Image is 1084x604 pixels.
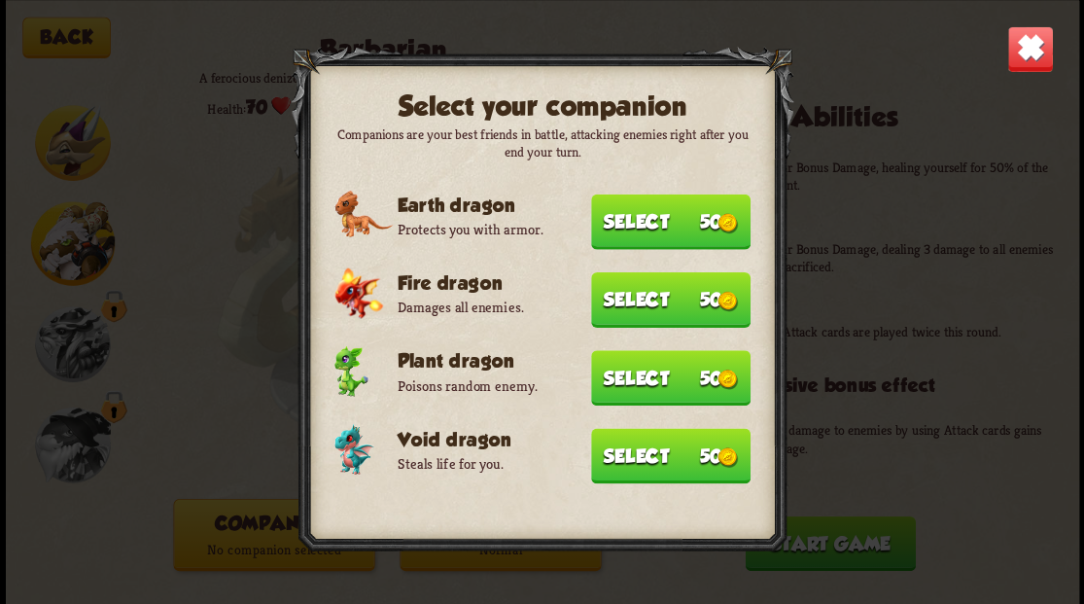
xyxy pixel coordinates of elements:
[397,428,750,449] h3: Void dragon
[334,125,751,160] p: Companions are your best friends in battle, attacking enemies right after you end your turn.
[591,350,751,406] button: Select 50
[397,350,750,372] h3: Plant dragon
[717,369,738,389] img: gold.png
[717,291,738,311] img: gold.png
[397,454,750,473] p: Steals life for you.
[591,428,751,483] button: Select 50
[334,190,393,236] img: Earth_Dragon_Baby.png
[334,89,751,121] h2: Select your companion
[717,446,738,467] img: gold.png
[1006,25,1053,72] img: close-button.png
[334,267,383,318] img: Fire_Dragon_Baby.png
[397,298,750,316] p: Damages all enemies.
[591,194,751,249] button: Select 50
[591,271,751,327] button: Select 50
[334,345,367,396] img: Plant_Dragon_Baby.png
[717,213,738,233] img: gold.png
[397,194,750,215] h3: Earth dragon
[334,424,374,475] img: Void_Dragon_Baby.png
[397,271,750,293] h3: Fire dragon
[397,375,750,394] p: Poisons random enemy.
[397,220,750,238] p: Protects you with armor.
